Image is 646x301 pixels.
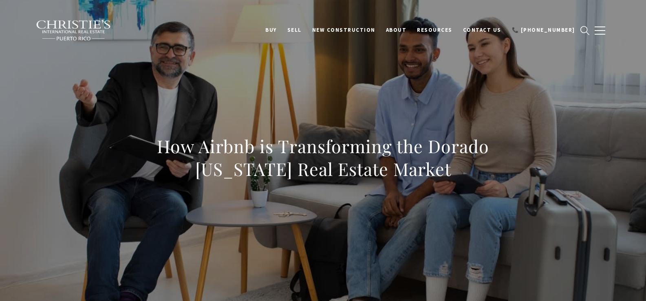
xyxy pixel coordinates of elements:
span: New Construction [312,26,375,33]
img: Christie's International Real Estate black text logo [36,20,112,41]
span: 📞 [PHONE_NUMBER] [512,26,575,33]
a: BUY [260,22,282,38]
h1: How Airbnb is Transforming the Dorado [US_STATE] Real Estate Market [143,135,503,180]
a: SELL [282,22,307,38]
a: About [381,22,412,38]
a: 📞 [PHONE_NUMBER] [507,22,580,38]
span: Contact Us [463,26,501,33]
a: New Construction [307,22,381,38]
a: Resources [412,22,458,38]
